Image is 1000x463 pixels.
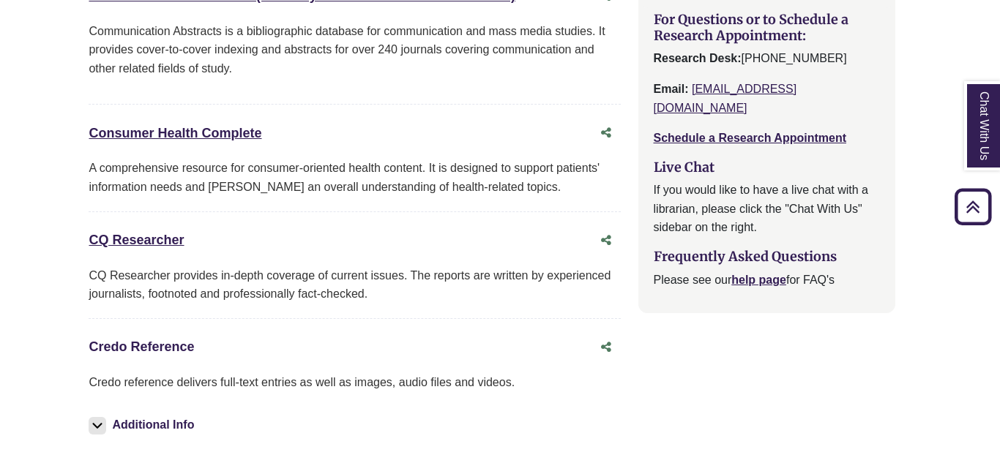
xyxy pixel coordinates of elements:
[654,132,846,144] a: Schedule a Research Appointment
[89,159,620,196] div: A comprehensive resource for consumer-oriented health content. It is designed to support patients...
[89,22,620,78] p: Communication Abstracts is a bibliographic database for communication and mass media studies. It ...
[654,271,880,290] p: Please see our for FAQ's
[654,52,742,64] strong: Research Desk:
[654,181,880,237] p: If you would like to have a live chat with a librarian, please click the "Chat With Us" sidebar o...
[89,415,198,435] button: Additional Info
[654,159,880,176] h3: Live Chat
[592,119,621,147] button: Share this database
[654,12,880,43] h3: For Questions or to Schedule a Research Appointment:
[89,126,261,140] a: Consumer Health Complete
[731,274,786,286] a: help page
[654,49,880,68] p: [PHONE_NUMBER]
[89,266,620,304] div: CQ Researcher provides in-depth coverage of current issues. The reports are written by experience...
[654,83,797,114] a: [EMAIL_ADDRESS][DOMAIN_NAME]
[654,83,689,95] strong: Email:
[89,339,194,354] a: Credo Reference
[949,197,996,217] a: Back to Top
[592,334,621,361] button: Share this database
[592,227,621,255] button: Share this database
[89,373,620,392] p: Credo reference delivers full-text entries as well as images, audio files and videos.
[654,249,880,265] h3: Frequently Asked Questions
[89,233,184,247] a: CQ Researcher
